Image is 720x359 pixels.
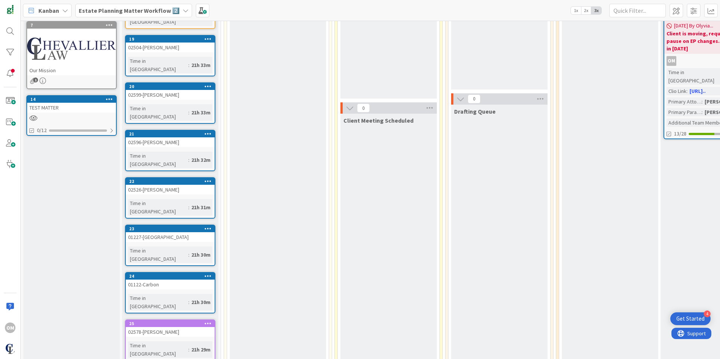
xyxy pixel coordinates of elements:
[125,272,215,313] a: 2401122-CarbonTime in [GEOGRAPHIC_DATA]:21h 30m
[189,203,212,211] div: 21h 31m
[674,22,713,30] span: [DATE] By Olyvia...
[188,108,189,117] span: :
[129,226,215,231] div: 23
[31,23,116,28] div: 7
[126,185,215,195] div: 02526-[PERSON_NAME]
[454,108,496,115] span: Drafting Queue
[126,131,215,147] div: 2102596-[PERSON_NAME]
[676,315,705,322] div: Get Started
[188,61,189,69] span: :
[126,178,215,185] div: 22
[129,37,215,42] div: 19
[468,94,481,103] span: 0
[126,320,215,327] div: 25
[670,312,711,325] div: Open Get Started checklist, remaining modules: 4
[343,117,413,124] span: Client Meeting Scheduled
[5,344,15,354] img: avatar
[27,103,116,113] div: TEST MATTER
[128,294,188,310] div: Time in [GEOGRAPHIC_DATA]
[126,232,215,242] div: 01227-[GEOGRAPHIC_DATA]
[667,97,702,106] div: Primary Attorney
[126,90,215,100] div: 02599-[PERSON_NAME]
[188,251,189,259] span: :
[27,96,116,103] div: 14
[27,65,116,75] div: Our Mission
[674,130,686,138] span: 13/28
[702,108,703,116] span: :
[33,78,38,82] span: 1
[126,36,215,52] div: 1902504-[PERSON_NAME]
[686,87,688,95] span: :
[126,320,215,337] div: 2502578-[PERSON_NAME]
[26,21,117,89] a: 7Our Mission
[126,83,215,90] div: 20
[26,95,117,136] a: 14TEST MATTER0/12
[128,341,188,358] div: Time in [GEOGRAPHIC_DATA]
[188,203,189,211] span: :
[189,298,212,306] div: 21h 30m
[188,345,189,354] span: :
[126,225,215,242] div: 2301227-[GEOGRAPHIC_DATA]
[126,327,215,337] div: 02578-[PERSON_NAME]
[125,82,215,124] a: 2002599-[PERSON_NAME]Time in [GEOGRAPHIC_DATA]:21h 33m
[126,36,215,43] div: 19
[27,22,116,75] div: 7Our Mission
[188,298,189,306] span: :
[126,83,215,100] div: 2002599-[PERSON_NAME]
[126,43,215,52] div: 02504-[PERSON_NAME]
[189,61,212,69] div: 21h 33m
[126,273,215,280] div: 24
[591,7,601,14] span: 3x
[5,322,15,333] div: OM
[126,137,215,147] div: 02596-[PERSON_NAME]
[188,156,189,164] span: :
[581,7,591,14] span: 2x
[125,130,215,171] a: 2102596-[PERSON_NAME]Time in [GEOGRAPHIC_DATA]:21h 32m
[126,225,215,232] div: 23
[79,7,180,14] b: Estate Planning Matter Workflow 2️⃣
[129,84,215,89] div: 20
[689,88,706,94] a: [URL]..
[357,103,370,113] span: 0
[128,152,188,168] div: Time in [GEOGRAPHIC_DATA]
[126,131,215,137] div: 21
[129,274,215,279] div: 24
[702,97,703,106] span: :
[189,156,212,164] div: 21h 32m
[27,22,116,29] div: 7
[704,310,711,317] div: 4
[189,251,212,259] div: 21h 30m
[125,35,215,76] a: 1902504-[PERSON_NAME]Time in [GEOGRAPHIC_DATA]:21h 33m
[38,6,59,15] span: Kanban
[667,108,702,116] div: Primary Paralegal
[128,246,188,263] div: Time in [GEOGRAPHIC_DATA]
[129,179,215,184] div: 22
[126,178,215,195] div: 2202526-[PERSON_NAME]
[128,104,188,121] div: Time in [GEOGRAPHIC_DATA]
[125,225,215,266] a: 2301227-[GEOGRAPHIC_DATA]Time in [GEOGRAPHIC_DATA]:21h 30m
[27,96,116,113] div: 14TEST MATTER
[129,131,215,137] div: 21
[125,177,215,219] a: 2202526-[PERSON_NAME]Time in [GEOGRAPHIC_DATA]:21h 31m
[571,7,581,14] span: 1x
[31,97,116,102] div: 14
[189,345,212,354] div: 21h 29m
[126,280,215,289] div: 01122-Carbon
[667,56,676,66] div: OM
[128,199,188,216] div: Time in [GEOGRAPHIC_DATA]
[126,273,215,289] div: 2401122-Carbon
[667,87,686,95] div: Clio Link
[37,126,47,134] span: 0/12
[129,321,215,326] div: 25
[128,57,188,73] div: Time in [GEOGRAPHIC_DATA]
[16,1,34,10] span: Support
[5,5,15,15] img: Visit kanbanzone.com
[609,4,666,17] input: Quick Filter...
[189,108,212,117] div: 21h 33m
